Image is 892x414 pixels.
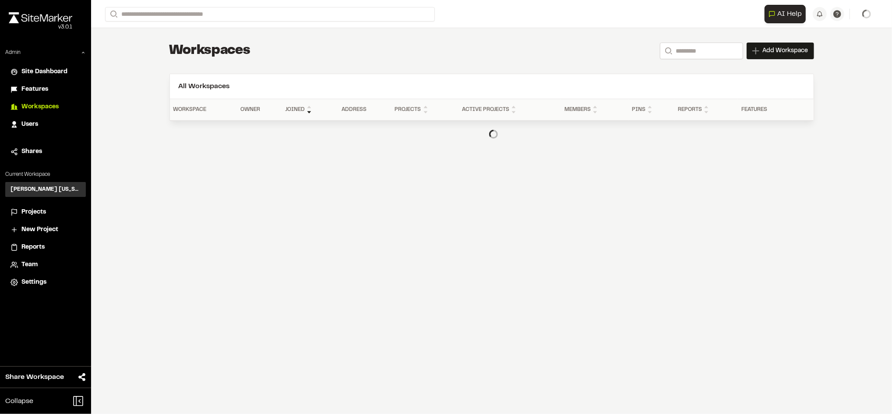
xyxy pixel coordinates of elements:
a: New Project [11,225,81,235]
button: Open AI Assistant [765,5,806,23]
p: Admin [5,49,21,57]
div: Projects [395,104,455,115]
button: Search [105,7,121,21]
a: Features [11,85,81,94]
span: Collapse [5,396,33,407]
h3: [PERSON_NAME] [US_STATE] [11,186,81,193]
div: Features [741,106,789,114]
div: Reports [678,104,734,115]
span: New Project [21,225,58,235]
span: Team [21,260,38,270]
div: Active Projects [462,104,557,115]
span: Shares [21,147,42,157]
a: Site Dashboard [11,67,81,77]
span: Reports [21,243,45,252]
span: AI Help [777,9,802,19]
div: Pins [632,104,671,115]
img: rebrand.png [9,12,72,23]
a: Settings [11,278,81,287]
div: Joined [285,104,335,115]
div: Oh geez...please don't... [9,23,72,31]
a: Workspaces [11,102,81,112]
span: Features [21,85,48,94]
a: Users [11,120,81,129]
span: Users [21,120,38,129]
h2: All Workspaces [179,81,805,92]
a: Reports [11,243,81,252]
a: Projects [11,207,81,217]
a: Team [11,260,81,270]
h1: Workspaces [169,42,250,60]
div: Address [342,106,388,114]
p: Current Workspace [5,171,86,178]
a: Shares [11,147,81,157]
span: Workspaces [21,102,59,112]
button: Search [660,43,676,59]
span: Settings [21,278,46,287]
span: Projects [21,207,46,217]
div: Owner [240,106,278,114]
span: Share Workspace [5,372,64,382]
span: Add Workspace [763,46,808,55]
div: Open AI Assistant [765,5,809,23]
span: Site Dashboard [21,67,67,77]
div: Workspace [173,106,234,114]
div: Members [564,104,625,115]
